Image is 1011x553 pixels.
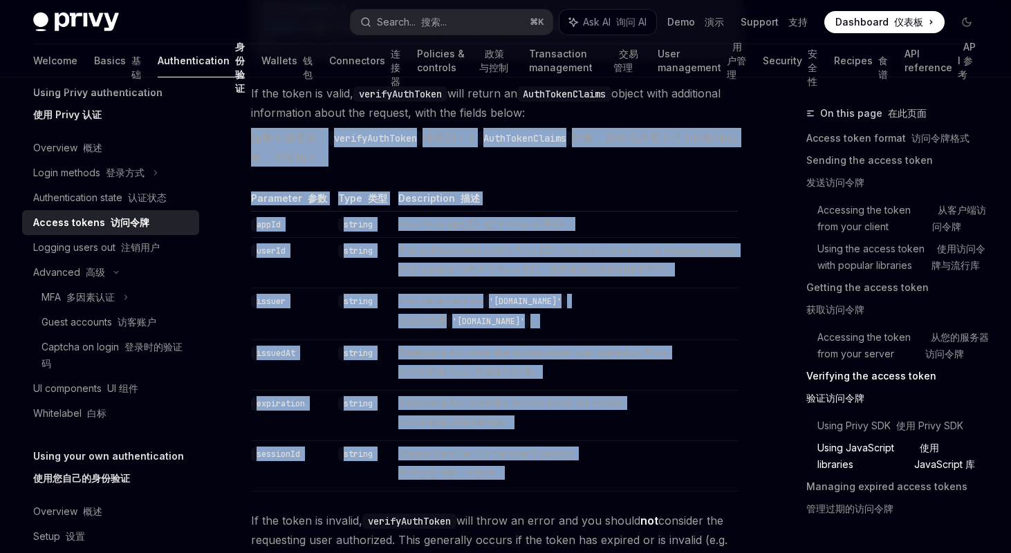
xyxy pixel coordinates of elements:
a: Setup 设置 [22,524,199,549]
a: Connectors 连接器 [329,44,400,77]
a: Using the access token with popular libraries 使用访问令牌与流行库 [817,238,989,276]
a: Recipes 食谱 [834,44,888,77]
code: '[DOMAIN_NAME]' [447,315,530,328]
div: MFA [41,289,115,306]
font: 参数 [308,192,327,204]
a: UI components UI 组件 [22,376,199,401]
code: verifyAuthToken [328,131,423,146]
font: 身份验证 [235,41,245,94]
font: 管理过期的访问令牌 [806,503,893,514]
div: Logging users out [33,239,160,256]
a: Guest accounts 访客账户 [22,310,199,335]
font: 注销用户 [121,241,160,253]
div: Search... [377,14,447,30]
font: 访问令牌 [111,216,149,228]
a: Policies & controls 政策与控制 [417,44,512,77]
font: 概述 [83,505,102,517]
th: Parameter [251,191,333,212]
a: Accessing the token from your client 从客户端访问令牌 [817,199,989,238]
font: 从客户端访问令牌 [932,204,986,232]
a: Authentication state 认证状态 [22,185,199,210]
a: Overview 概述 [22,499,199,524]
font: 登录方式 [106,167,145,178]
code: sessionId [251,447,306,461]
a: Captcha on login 登录时的验证码 [22,335,199,376]
button: Search... 搜索...⌘K [351,10,553,35]
button: Toggle dark mode [956,11,978,33]
font: 演示 [705,16,724,28]
div: Guest accounts [41,314,156,330]
font: 仪表板 [894,16,923,28]
a: Whitelabel 白标 [22,401,199,426]
font: 概述 [83,142,102,153]
font: 验证访问令牌 [806,392,864,404]
code: AuthTokenClaims [478,131,572,146]
a: Wallets 钱包 [261,44,313,77]
td: The authenticated user’s Privy DID. Use this to identify the requesting user. [393,237,738,288]
a: Accessing the token from your server 从您的服务器访问令牌 [817,326,989,365]
h5: Using Privy authentication [33,84,163,129]
a: Demo 演示 [667,15,724,29]
code: string [338,294,378,308]
font: 询问 AI [616,16,647,28]
font: API 参考 [958,41,976,80]
font: 获取访问令牌 [806,303,864,315]
font: 交易管理 [613,48,638,73]
font: 使用访问令牌与流行库 [931,243,985,271]
font: 白标 [87,407,106,419]
a: Dashboard 仪表板 [824,11,945,33]
font: 食谱 [878,55,888,80]
font: 描述 [461,192,480,204]
code: userId [251,244,291,258]
font: 如果令牌有效， 将返回一个 对象，其中包含有关请求的附加信息，字段如下： [251,131,738,164]
a: Getting the access token获取访问令牌 [806,276,989,326]
a: Authentication 身份验证 [158,44,245,77]
font: 使用您自己的身份验证 [33,472,130,484]
font: 访客账户 [118,316,156,328]
a: User management 用户管理 [658,44,746,77]
span: ⌘ K [530,17,544,28]
div: Captcha on login [41,339,191,372]
font: 经过身份验证的用户的 Privy DID。使用此信息来识别请求用户。 [398,263,675,275]
font: 访问令牌由 Privy 签署的时间戳。 [398,366,543,377]
th: Description [393,191,738,212]
a: Welcome [33,44,77,77]
font: 认证状态 [128,191,167,203]
code: AuthTokenClaims [517,86,611,102]
code: string [338,447,378,461]
code: string [338,397,378,411]
font: 使用 Privy 认证 [33,109,102,120]
strong: not [640,514,658,527]
div: Authentication state [33,189,167,206]
span: On this page [820,105,927,122]
font: 设置 [66,530,85,542]
font: 用户管理 [727,41,746,80]
div: Login methods [33,165,145,181]
th: Type [333,191,393,212]
div: Advanced [33,264,105,281]
a: Support 支持 [741,15,808,29]
td: This will always be . [393,288,738,339]
div: Whitelabel [33,405,106,422]
a: Overview 概述 [22,135,199,160]
font: 安全性 [808,48,817,87]
a: Basics 基础 [94,44,141,77]
code: string [338,346,378,360]
a: Using Privy SDK 使用 Privy SDK [817,415,989,437]
a: API reference API 参考 [905,44,978,77]
font: 发送访问令牌 [806,176,864,188]
a: Access token format 访问令牌格式 [806,127,989,149]
span: If the token is valid, will return an object with additional information about the request, with ... [251,84,743,172]
font: 政策与控制 [479,48,508,73]
img: dark logo [33,12,119,32]
a: Transaction management 交易管理 [529,44,641,77]
font: UI 组件 [107,382,138,394]
a: Verifying the access token验证访问令牌 [806,365,989,415]
a: Security 安全性 [763,44,817,77]
font: 这将始终是 。 [398,315,540,326]
font: 从您的服务器访问令牌 [925,331,989,359]
font: 连接器 [391,48,400,87]
font: 类型 [368,192,387,204]
code: string [338,218,378,232]
code: verifyAuthToken [362,514,456,529]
